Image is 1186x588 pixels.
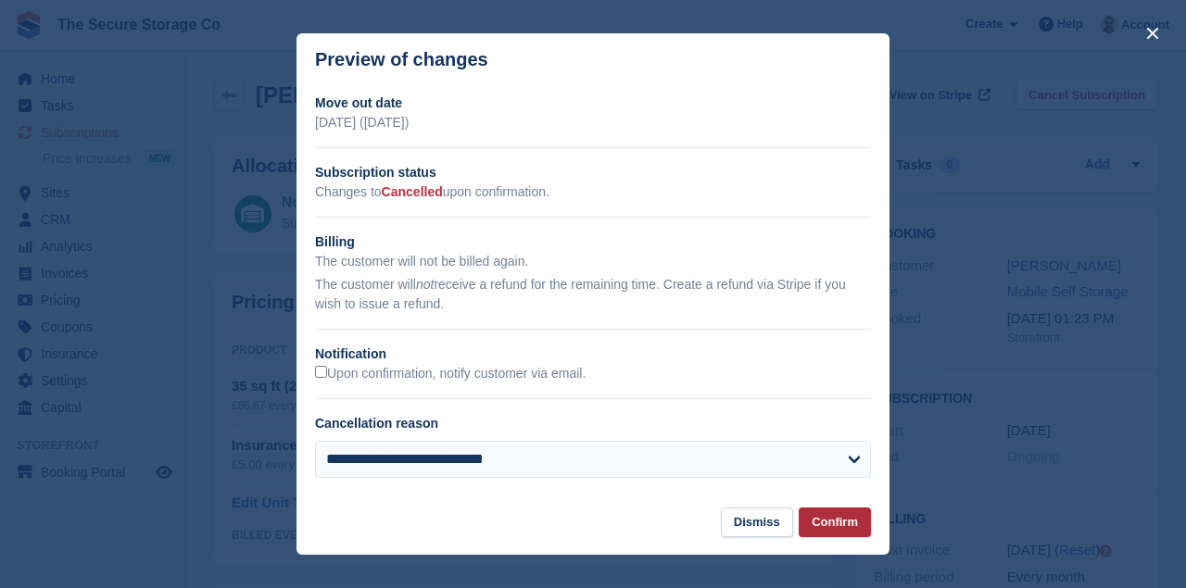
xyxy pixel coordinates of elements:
button: close [1138,19,1167,48]
p: Preview of changes [315,49,488,70]
p: The customer will not be billed again. [315,252,871,271]
button: Dismiss [721,507,793,538]
label: Upon confirmation, notify customer via email. [315,366,586,382]
h2: Notification [315,344,871,364]
label: Cancellation reason [315,416,438,431]
span: Cancelled [382,184,443,199]
p: [DATE] ([DATE]) [315,113,871,132]
p: Changes to upon confirmation. [315,182,871,202]
em: not [416,277,434,292]
h2: Billing [315,232,871,252]
h2: Subscription status [315,163,871,182]
h2: Move out date [315,94,871,113]
p: The customer will receive a refund for the remaining time. Create a refund via Stripe if you wish... [315,275,871,314]
button: Confirm [799,507,871,538]
input: Upon confirmation, notify customer via email. [315,366,327,378]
